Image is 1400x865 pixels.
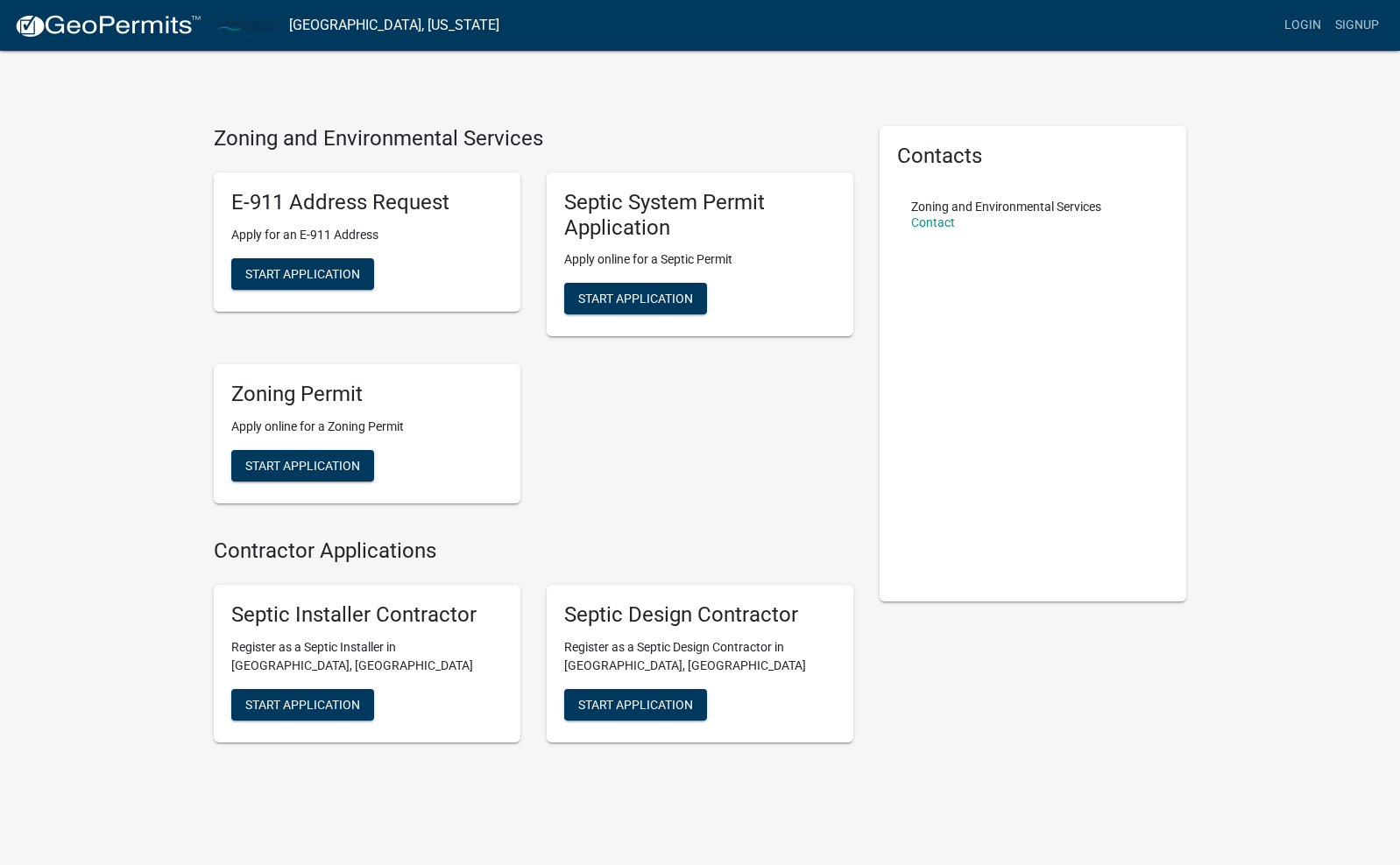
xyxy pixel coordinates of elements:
[231,190,503,215] h5: E-911 Address Request
[231,382,503,407] h5: Zoning Permit
[231,450,374,482] button: Start Application
[216,13,275,37] img: Carlton County, Minnesota
[231,226,503,244] p: Apply for an E-911 Address
[897,144,1169,169] h5: Contacts
[911,215,955,229] a: Contact
[578,697,693,711] span: Start Application
[245,266,360,280] span: Start Application
[214,538,853,756] wm-workflow-list-section: Contractor Applications
[231,689,374,721] button: Start Application
[564,190,836,241] h5: Septic System Permit Application
[564,638,836,675] p: Register as a Septic Design Contractor in [GEOGRAPHIC_DATA], [GEOGRAPHIC_DATA]
[231,638,503,675] p: Register as a Septic Installer in [GEOGRAPHIC_DATA], [GEOGRAPHIC_DATA]
[214,126,853,151] h4: Zoning and Environmental Services
[911,200,1101,213] p: Zoning and Environmental Services
[231,258,374,290] button: Start Application
[564,689,707,721] button: Start Application
[245,697,360,711] span: Start Application
[231,418,503,436] p: Apply online for a Zoning Permit
[1328,9,1386,42] a: Signup
[289,11,499,40] a: [GEOGRAPHIC_DATA], [US_STATE]
[1277,9,1328,42] a: Login
[231,602,503,628] h5: Septic Installer Contractor
[245,459,360,473] span: Start Application
[578,292,693,306] span: Start Application
[214,538,853,564] h4: Contractor Applications
[564,283,707,314] button: Start Application
[564,602,836,628] h5: Septic Design Contractor
[564,250,836,269] p: Apply online for a Septic Permit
